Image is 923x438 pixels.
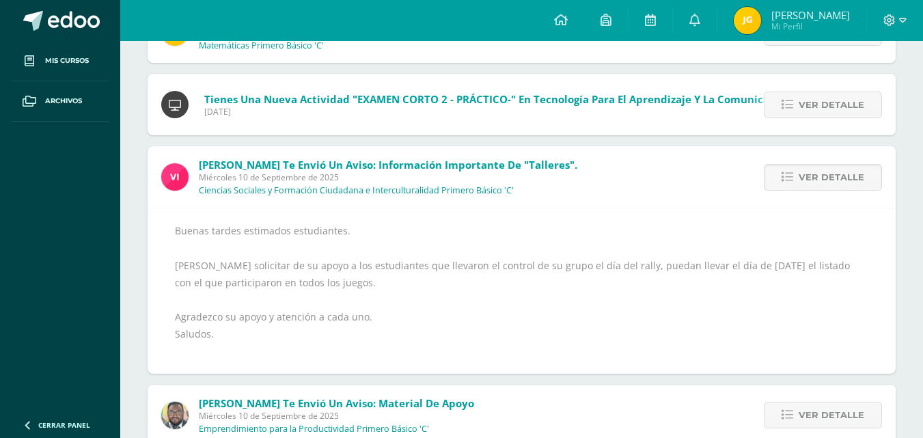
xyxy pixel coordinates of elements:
[799,92,864,118] span: Ver detalle
[45,55,89,66] span: Mis cursos
[799,402,864,428] span: Ver detalle
[161,402,189,429] img: 712781701cd376c1a616437b5c60ae46.png
[204,92,862,106] span: Tienes una nueva actividad "EXAMEN CORTO 2 - PRÁCTICO-" En Tecnología para el Aprendizaje y la Co...
[771,8,850,22] span: [PERSON_NAME]
[771,20,850,32] span: Mi Perfil
[199,396,474,410] span: [PERSON_NAME] te envió un aviso: Material de apoyo
[799,165,864,190] span: Ver detalle
[11,81,109,122] a: Archivos
[199,410,474,422] span: Miércoles 10 de Septiembre de 2025
[734,7,761,34] img: 44b7314937dcab5c0bab56c489fb6ff9.png
[199,158,577,172] span: [PERSON_NAME] te envió un aviso: Información importante de "Talleres".
[161,163,189,191] img: bd6d0aa147d20350c4821b7c643124fa.png
[11,41,109,81] a: Mis cursos
[45,96,82,107] span: Archivos
[204,106,862,118] span: [DATE]
[199,424,429,435] p: Emprendimiento para la Productividad Primero Básico 'C'
[175,222,868,360] div: Buenas tardes estimados estudiantes. [PERSON_NAME] solicitar de su apoyo a los estudiantes que ll...
[199,172,577,183] span: Miércoles 10 de Septiembre de 2025
[38,420,90,430] span: Cerrar panel
[199,40,324,51] p: Matemáticas Primero Básico 'C'
[199,185,514,196] p: Ciencias Sociales y Formación Ciudadana e Interculturalidad Primero Básico 'C'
